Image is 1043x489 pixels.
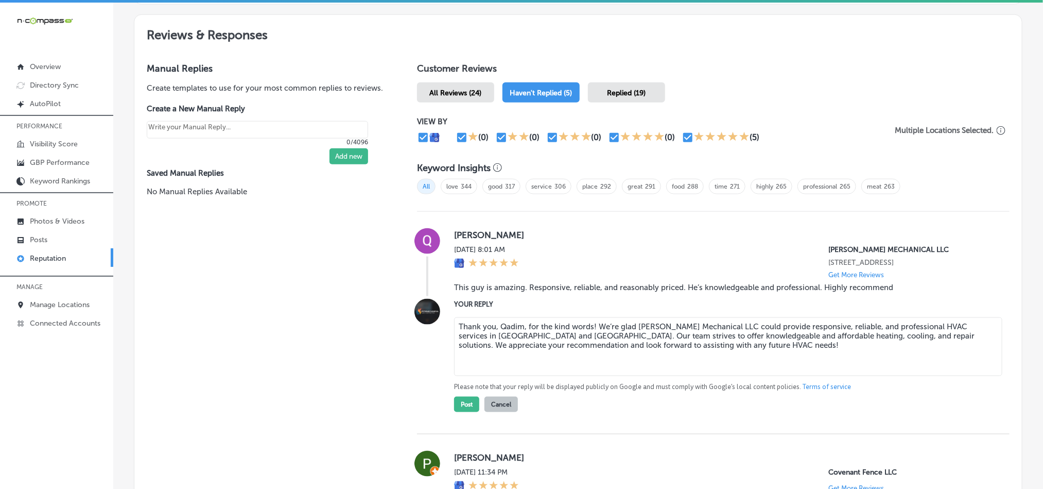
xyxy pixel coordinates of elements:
[30,140,78,148] p: Visibility Score
[454,452,993,463] label: [PERSON_NAME]
[454,230,993,240] label: [PERSON_NAME]
[414,299,440,325] img: Image
[461,183,472,190] a: 344
[446,183,458,190] a: love
[478,132,489,142] div: (0)
[454,397,479,412] button: Post
[30,158,90,167] p: GBP Performance
[505,183,515,190] a: 317
[776,183,787,190] a: 265
[417,63,1010,78] h1: Customer Reviews
[628,183,642,190] a: great
[730,183,740,190] a: 271
[30,235,47,244] p: Posts
[559,131,592,144] div: 3 Stars
[665,132,675,142] div: (0)
[687,183,698,190] a: 288
[30,177,90,186] p: Keyword Rankings
[147,168,384,178] label: Saved Manual Replies
[750,132,759,142] div: (5)
[600,183,611,190] a: 292
[430,89,482,97] span: All Reviews (24)
[508,131,529,144] div: 2 Stars
[147,121,368,139] textarea: Create your Quick Reply
[147,82,384,94] p: Create templates to use for your most common replies to reviews.
[592,132,602,142] div: (0)
[30,319,100,328] p: Connected Accounts
[30,254,66,263] p: Reputation
[454,245,519,254] label: [DATE] 8:01 AM
[417,179,436,194] span: All
[30,300,90,309] p: Manage Locations
[30,217,84,226] p: Photos & Videos
[510,89,572,97] span: Haven't Replied (5)
[468,258,519,269] div: 5 Stars
[607,89,646,97] span: Replied (19)
[30,62,61,71] p: Overview
[694,131,750,144] div: 5 Stars
[16,16,73,26] img: 660ab0bf-5cc7-4cb8-ba1c-48b5ae0f18e60NCTV_CLogo_TV_Black_-500x88.png
[895,126,994,135] p: Multiple Locations Selected.
[454,468,519,477] label: [DATE] 11:34 PM
[715,183,727,190] a: time
[417,162,491,174] h3: Keyword Insights
[454,382,993,392] p: Please note that your reply will be displayed publicly on Google and must comply with Google's lo...
[484,397,518,412] button: Cancel
[531,183,552,190] a: service
[803,382,851,392] a: Terms of service
[147,186,384,197] p: No Manual Replies Available
[529,132,540,142] div: (0)
[672,183,685,190] a: food
[828,271,884,279] p: Get More Reviews
[828,245,993,254] p: PETER MECHANICAL LLC
[620,131,665,144] div: 4 Stars
[756,183,773,190] a: highly
[488,183,502,190] a: good
[329,148,368,164] button: Add new
[454,283,993,292] blockquote: This guy is amazing. Responsive, reliable, and reasonably priced. He’s knowledgeable and professi...
[867,183,881,190] a: meat
[30,99,61,108] p: AutoPilot
[30,81,79,90] p: Directory Sync
[147,139,368,146] p: 0/4096
[417,117,891,126] p: VIEW BY
[147,63,384,74] h3: Manual Replies
[803,183,837,190] a: professional
[828,258,993,267] p: 1811 Tolbut St
[840,183,850,190] a: 265
[828,468,993,477] p: Covenant Fence LLC
[454,300,993,308] label: YOUR REPLY
[884,183,895,190] a: 263
[454,317,1002,376] textarea: Thank you, Qadim, for the kind words! We’re glad [PERSON_NAME] Mechanical LLC could provide respo...
[147,104,368,113] label: Create a New Manual Reply
[134,15,1022,50] h2: Reviews & Responses
[554,183,566,190] a: 306
[468,131,478,144] div: 1 Star
[582,183,598,190] a: place
[645,183,655,190] a: 291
